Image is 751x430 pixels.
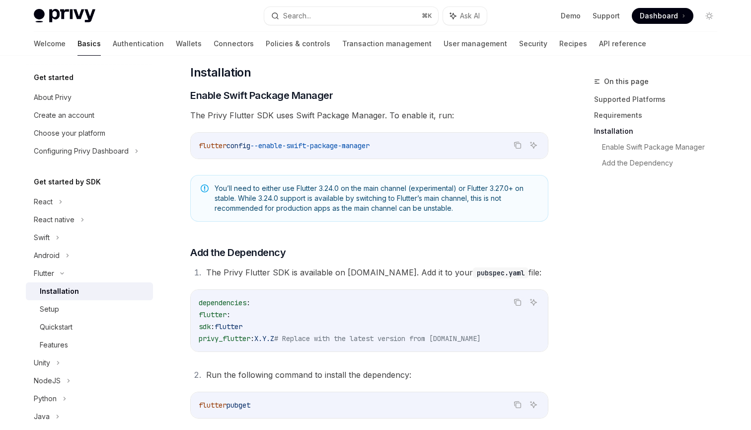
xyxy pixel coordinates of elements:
[34,32,66,56] a: Welcome
[215,183,538,213] span: You’ll need to either use Flutter 3.24.0 on the main channel (experimental) or Flutter 3.27.0+ on...
[602,139,725,155] a: Enable Swift Package Manager
[215,322,242,331] span: flutter
[34,411,50,423] div: Java
[26,106,153,124] a: Create an account
[34,109,94,121] div: Create an account
[199,310,226,319] span: flutter
[342,32,432,56] a: Transaction management
[594,91,725,107] a: Supported Platforms
[190,246,286,259] span: Add the Dependency
[701,8,717,24] button: Toggle dark mode
[511,139,524,152] button: Copy the contents from the code block
[632,8,693,24] a: Dashboard
[199,334,250,343] span: privy_flutter
[113,32,164,56] a: Authentication
[214,32,254,56] a: Connectors
[199,322,211,331] span: sdk
[26,282,153,300] a: Installation
[199,298,246,307] span: dependencies
[594,107,725,123] a: Requirements
[527,139,540,152] button: Ask AI
[199,141,226,150] span: flutter
[34,9,95,23] img: light logo
[226,310,230,319] span: :
[527,398,540,411] button: Ask AI
[34,91,72,103] div: About Privy
[561,11,581,21] a: Demo
[40,303,59,315] div: Setup
[26,300,153,318] a: Setup
[176,32,202,56] a: Wallets
[640,11,678,21] span: Dashboard
[34,127,105,139] div: Choose your platform
[26,88,153,106] a: About Privy
[199,401,226,410] span: flutter
[599,32,646,56] a: API reference
[444,32,507,56] a: User management
[511,296,524,309] button: Copy the contents from the code block
[226,401,238,410] span: pub
[203,368,548,382] li: Run the following command to install the dependency:
[190,88,333,102] span: Enable Swift Package Manager
[604,76,649,87] span: On this page
[602,155,725,171] a: Add the Dependency
[274,334,481,343] span: # Replace with the latest version from [DOMAIN_NAME]
[40,321,73,333] div: Quickstart
[527,296,540,309] button: Ask AI
[40,339,68,351] div: Features
[34,232,50,244] div: Swift
[34,176,101,188] h5: Get started by SDK
[593,11,620,21] a: Support
[34,357,50,369] div: Unity
[266,32,330,56] a: Policies & controls
[34,250,60,261] div: Android
[226,141,250,150] span: config
[26,336,153,354] a: Features
[26,124,153,142] a: Choose your platform
[211,322,215,331] span: :
[190,108,548,122] span: The Privy Flutter SDK uses Swift Package Manager. To enable it, run:
[77,32,101,56] a: Basics
[34,267,54,279] div: Flutter
[26,318,153,336] a: Quickstart
[559,32,587,56] a: Recipes
[34,375,61,387] div: NodeJS
[511,398,524,411] button: Copy the contents from the code block
[201,184,209,192] svg: Note
[443,7,487,25] button: Ask AI
[34,214,75,226] div: React native
[34,196,53,208] div: React
[34,145,129,157] div: Configuring Privy Dashboard
[283,10,311,22] div: Search...
[250,141,370,150] span: --enable-swift-package-manager
[460,11,480,21] span: Ask AI
[254,334,274,343] span: X.Y.Z
[246,298,250,307] span: :
[203,265,548,279] li: The Privy Flutter SDK is available on [DOMAIN_NAME]. Add it to your file:
[40,285,79,297] div: Installation
[264,7,438,25] button: Search...⌘K
[250,334,254,343] span: :
[473,267,528,278] code: pubspec.yaml
[422,12,432,20] span: ⌘ K
[519,32,547,56] a: Security
[34,393,57,405] div: Python
[190,65,251,81] span: Installation
[34,72,74,84] h5: Get started
[594,123,725,139] a: Installation
[238,401,250,410] span: get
